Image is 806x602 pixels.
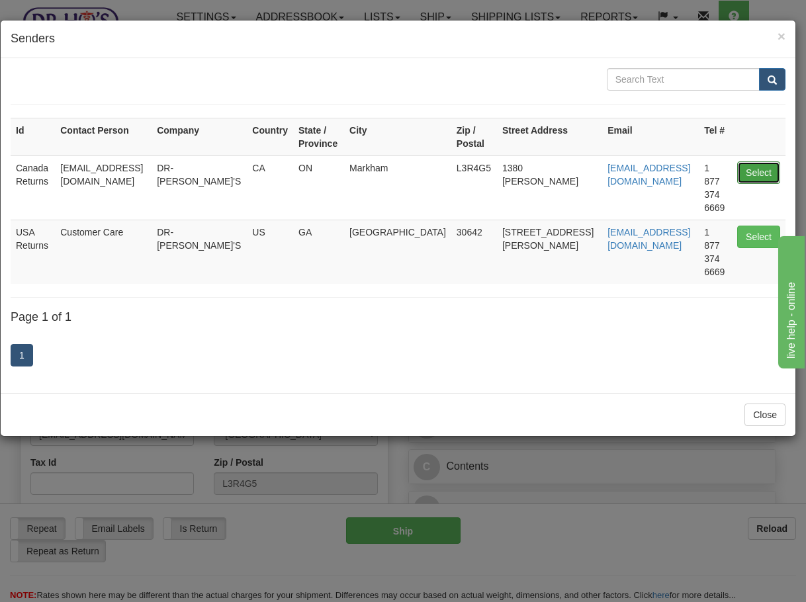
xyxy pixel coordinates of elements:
[11,30,785,48] h4: Senders
[699,155,732,220] td: 1 877 374 6669
[737,226,780,248] button: Select
[55,155,152,220] td: [EMAIL_ADDRESS][DOMAIN_NAME]
[776,234,805,368] iframe: chat widget
[699,220,732,284] td: 1 877 374 6669
[293,118,344,155] th: State / Province
[497,118,602,155] th: Street Address
[778,28,785,44] span: ×
[152,155,247,220] td: DR-[PERSON_NAME]'S
[699,118,732,155] th: Tel #
[55,118,152,155] th: Contact Person
[247,220,293,284] td: US
[744,404,785,426] button: Close
[778,29,785,43] button: Close
[451,220,497,284] td: 30642
[11,344,33,366] a: 1
[11,155,55,220] td: Canada Returns
[11,311,785,324] h4: Page 1 of 1
[602,118,699,155] th: Email
[607,227,690,251] a: [EMAIL_ADDRESS][DOMAIN_NAME]
[344,155,451,220] td: Markham
[247,155,293,220] td: CA
[293,155,344,220] td: ON
[451,118,497,155] th: Zip / Postal
[451,155,497,220] td: L3R4G5
[10,8,122,24] div: live help - online
[737,161,780,184] button: Select
[607,163,690,187] a: [EMAIL_ADDRESS][DOMAIN_NAME]
[152,118,247,155] th: Company
[497,220,602,284] td: [STREET_ADDRESS][PERSON_NAME]
[293,220,344,284] td: GA
[11,118,55,155] th: Id
[55,220,152,284] td: Customer Care
[247,118,293,155] th: Country
[152,220,247,284] td: DR-[PERSON_NAME]'S
[497,155,602,220] td: 1380 [PERSON_NAME]
[344,118,451,155] th: City
[344,220,451,284] td: [GEOGRAPHIC_DATA]
[607,68,760,91] input: Search Text
[11,220,55,284] td: USA Returns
